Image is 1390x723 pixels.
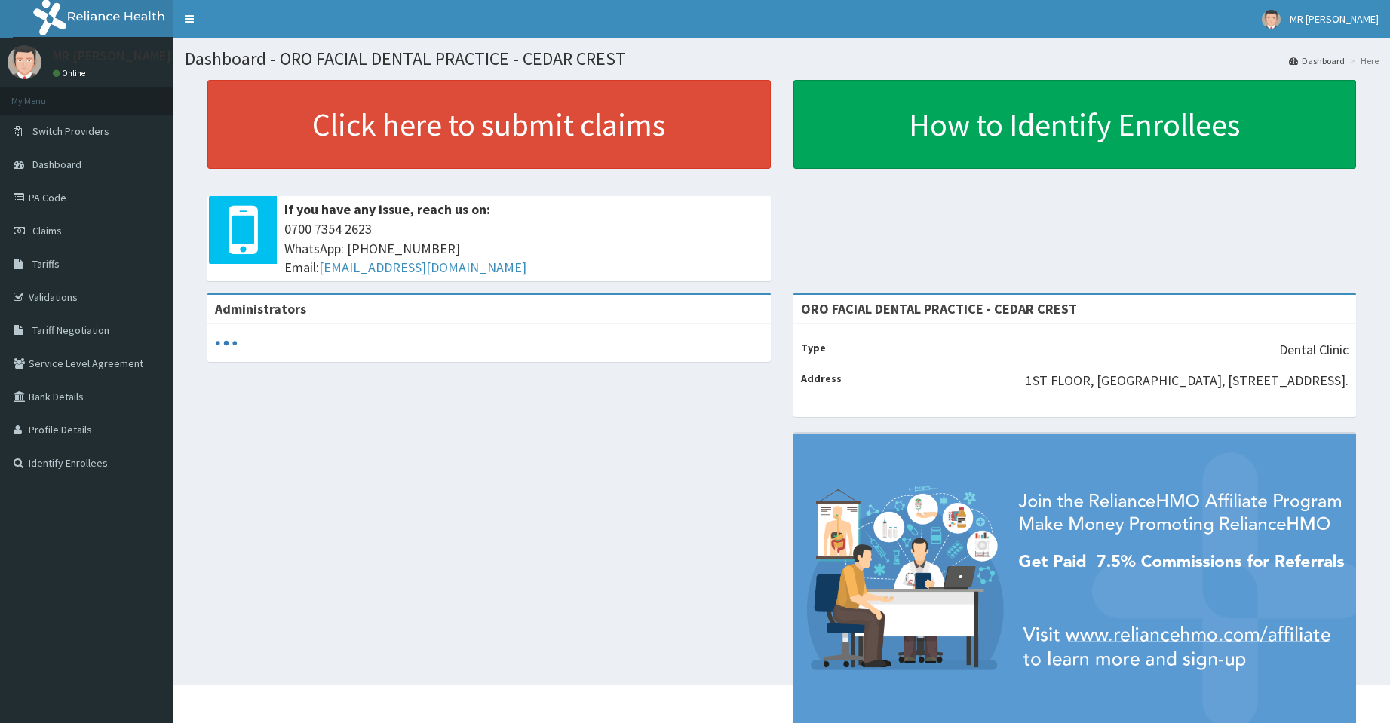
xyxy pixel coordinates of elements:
[207,80,771,169] a: Click here to submit claims
[215,300,306,317] b: Administrators
[1289,54,1345,67] a: Dashboard
[801,300,1077,317] strong: ORO FACIAL DENTAL PRACTICE - CEDAR CREST
[185,49,1379,69] h1: Dashboard - ORO FACIAL DENTAL PRACTICE - CEDAR CREST
[1346,54,1379,67] li: Here
[53,68,89,78] a: Online
[53,49,171,63] p: MR [PERSON_NAME]
[1290,12,1379,26] span: MR [PERSON_NAME]
[32,224,62,237] span: Claims
[8,45,41,79] img: User Image
[32,323,109,337] span: Tariff Negotiation
[284,201,490,218] b: If you have any issue, reach us on:
[1026,371,1349,391] p: 1ST FLOOR, [GEOGRAPHIC_DATA], [STREET_ADDRESS].
[801,372,842,385] b: Address
[215,332,238,354] svg: audio-loading
[319,259,526,276] a: [EMAIL_ADDRESS][DOMAIN_NAME]
[1262,10,1281,29] img: User Image
[32,124,109,138] span: Switch Providers
[284,219,763,277] span: 0700 7354 2623 WhatsApp: [PHONE_NUMBER] Email:
[32,158,81,171] span: Dashboard
[801,341,826,354] b: Type
[793,80,1357,169] a: How to Identify Enrollees
[1279,340,1349,360] p: Dental Clinic
[32,257,60,271] span: Tariffs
